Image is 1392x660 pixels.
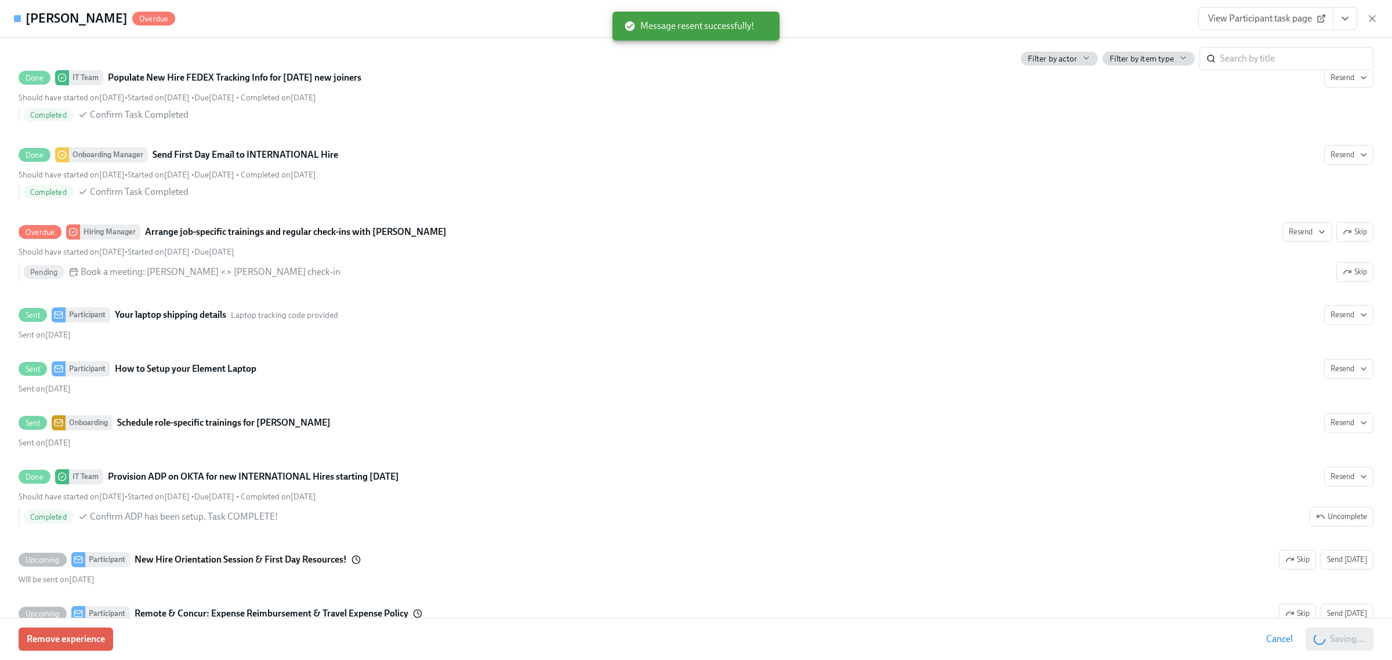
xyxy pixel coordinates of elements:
span: Wednesday, August 13th 2025, 6:11 am [128,93,190,103]
div: Onboarding [66,415,113,430]
strong: Send First Day Email to INTERNATIONAL Hire [153,148,338,162]
span: Resend [1331,417,1367,429]
svg: This message has a customized timing. Changes to its timing on the template level will not propag... [413,609,422,618]
div: • • • [19,169,316,180]
button: Filter by item type [1103,52,1195,66]
h4: [PERSON_NAME] [26,10,128,27]
span: Sent [19,311,47,320]
button: DoneIT TeamProvision ADP on OKTA for new INTERNATIONAL Hires starting [DATE]Should have started o... [1324,467,1373,487]
button: View task page [1333,7,1357,30]
span: Upcoming [19,556,67,564]
span: Skip [1285,608,1310,619]
div: • • [19,246,234,258]
span: Friday, August 29th 2025, 11:06 am [19,438,71,448]
span: Sent [19,365,47,373]
span: Book a meeting: [PERSON_NAME] <> [PERSON_NAME] check-in [81,266,340,278]
button: OverdueHiring ManagerArrange job-specific trainings and regular check-ins with [PERSON_NAME]SkipS... [1282,222,1332,242]
button: Remove experience [19,628,113,651]
input: Search by title [1220,47,1373,70]
div: IT Team [69,70,103,85]
div: Participant [85,606,130,621]
strong: Arrange job-specific trainings and regular check-ins with [PERSON_NAME] [145,225,447,239]
span: Filter by actor [1028,53,1077,64]
span: Resend [1331,471,1367,483]
strong: Provision ADP on OKTA for new INTERNATIONAL Hires starting [DATE] [108,470,399,484]
span: Wednesday, August 13th 2025, 6:11 am [128,170,190,180]
button: UpcomingParticipantRemote & Concur: Expense Reimbursement & Travel Expense PolicySend [DATE]Will ... [1279,604,1316,623]
span: Wednesday, August 20th 2025, 9:00 am [19,93,125,103]
span: Overdue [19,228,61,237]
span: Wednesday, August 27th 2025, 3:02 pm [19,330,71,340]
span: Wednesday, September 3rd 2025, 9:00 am [194,492,234,502]
span: Wednesday, August 13th 2025, 6:11 am [128,492,190,502]
span: Skip [1343,226,1367,238]
svg: This message has a customized timing. Changes to its timing on the template level will not propag... [351,555,361,564]
span: Monday, August 25th 2025, 2:32 pm [241,170,316,180]
span: This message uses the "Laptop tracking code provided" audience [231,310,338,321]
div: • • • [19,491,316,502]
span: Skip [1343,266,1367,278]
span: Completed [23,111,74,119]
span: Completed [23,188,74,197]
button: DoneIT TeamProvision ADP on OKTA for new INTERNATIONAL Hires starting [DATE]ResendShould have sta... [1310,507,1373,527]
span: Confirm Task Completed [90,186,188,198]
span: Resend [1331,149,1367,161]
span: Done [19,151,50,159]
span: Wednesday, August 27th 2025, 9:00 am [19,247,125,257]
span: Uncomplete [1316,511,1367,523]
button: UpcomingParticipantNew Hire Orientation Session & First Day Resources!Send [DATE]Will be sent on[... [1279,550,1316,570]
span: Done [19,473,50,481]
div: Participant [66,361,110,376]
span: Thursday, August 28th 2025, 9:01 am [19,384,71,394]
span: Wednesday, August 27th 2025, 2:58 pm [241,93,316,103]
button: OverdueHiring ManagerArrange job-specific trainings and regular check-ins with [PERSON_NAME]Resen... [1336,262,1373,282]
span: Pending [23,268,64,277]
span: Overdue [132,14,175,23]
button: SentOnboardingSchedule role-specific trainings for [PERSON_NAME]Sent on[DATE] [1324,413,1373,433]
span: Sent [19,419,47,427]
span: Confirm Task Completed [90,108,188,121]
div: IT Team [69,469,103,484]
span: View Participant task page [1208,13,1324,24]
span: Done [19,74,50,82]
span: Send [DATE] [1327,554,1367,565]
strong: How to Setup your Element Laptop [115,362,256,376]
button: Filter by actor [1021,52,1098,66]
span: Monday, August 25th 2025, 9:00 am [194,170,234,180]
span: Completed [23,513,74,521]
button: DoneIT TeamPopulate New Hire FEDEX Tracking Info for [DATE] new joinersShould have started on[DAT... [1324,68,1373,88]
span: Thursday, August 21st 2025, 8:45 am [241,492,316,502]
strong: Your laptop shipping details [115,308,226,322]
div: Participant [66,307,110,322]
span: Resend [1331,363,1367,375]
span: Monday, September 1st 2025, 9:00 am [19,492,125,502]
div: Hiring Manager [80,224,140,240]
span: Confirm ADP has been setup. Task COMPLETE! [90,510,278,523]
button: SentParticipantYour laptop shipping detailsLaptop tracking code providedSent on[DATE] [1324,305,1373,325]
span: Remove experience [27,633,105,645]
strong: Remote & Concur: Expense Reimbursement & Travel Expense Policy [135,607,408,621]
span: Send [DATE] [1327,608,1367,619]
span: Resend [1331,309,1367,321]
div: • • • [19,92,316,103]
span: Resend [1331,72,1367,84]
a: View Participant task page [1198,7,1333,30]
button: SentParticipantHow to Setup your Element LaptopSent on[DATE] [1324,359,1373,379]
span: Resend [1289,226,1325,238]
button: OverdueHiring ManagerArrange job-specific trainings and regular check-ins with [PERSON_NAME]Resen... [1336,222,1373,242]
span: Message resent successfully! [624,20,754,32]
div: Onboarding Manager [69,147,148,162]
span: Wednesday, August 13th 2025, 6:11 am [128,247,190,257]
span: Skip [1285,554,1310,565]
button: Cancel [1258,628,1301,651]
button: DoneOnboarding ManagerSend First Day Email to INTERNATIONAL HireShould have started on[DATE]•Star... [1324,145,1373,165]
span: Monday, September 1st 2025, 9:00 am [194,247,234,257]
span: Filter by item type [1110,53,1174,64]
span: Monday, August 25th 2025, 9:00 am [194,93,234,103]
div: Participant [85,552,130,567]
strong: Schedule role-specific trainings for [PERSON_NAME] [117,416,331,430]
span: Cancel [1266,633,1293,645]
span: Wednesday, August 20th 2025, 9:00 am [19,170,125,180]
span: Wednesday, September 3rd 2025, 9:00 am [19,575,95,585]
span: Upcoming [19,610,67,618]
